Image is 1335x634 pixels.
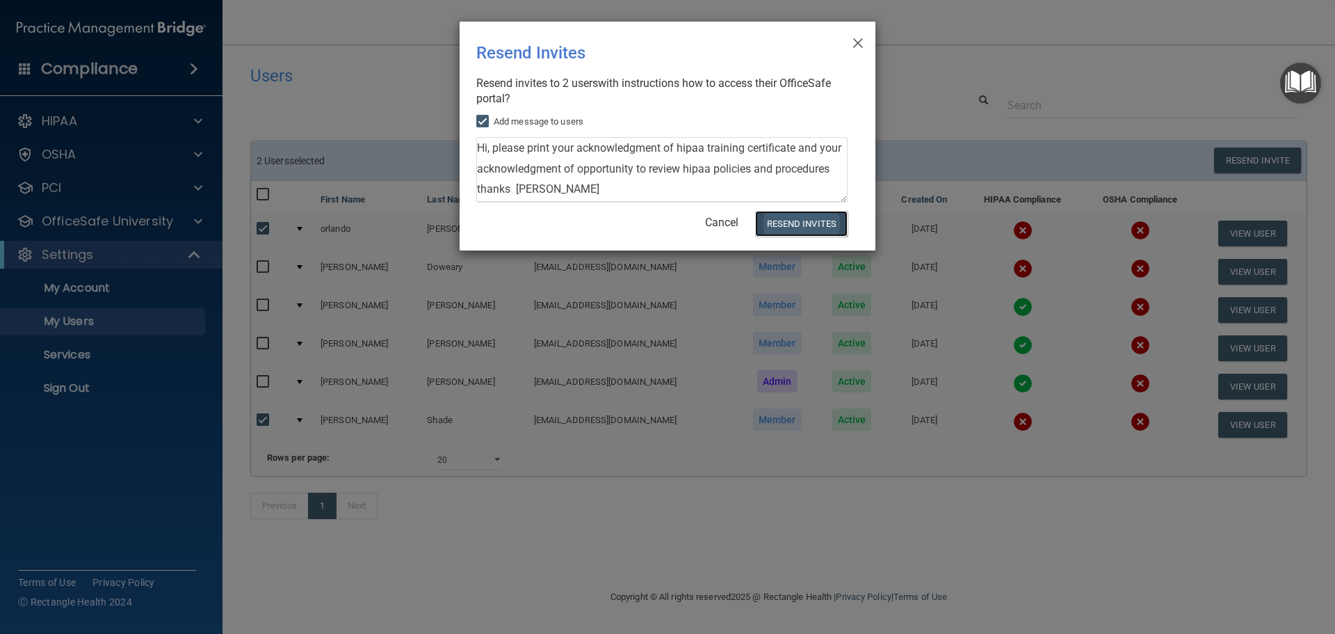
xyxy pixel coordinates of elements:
[476,113,583,130] label: Add message to users
[1280,63,1321,104] button: Open Resource Center
[476,76,848,106] div: Resend invites to 2 user with instructions how to access their OfficeSafe portal?
[592,77,598,90] span: s
[476,116,492,127] input: Add message to users
[852,27,864,55] span: ×
[705,216,738,229] a: Cancel
[1265,538,1318,591] iframe: Drift Widget Chat Controller
[476,33,802,73] div: Resend Invites
[755,211,848,237] button: Resend Invites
